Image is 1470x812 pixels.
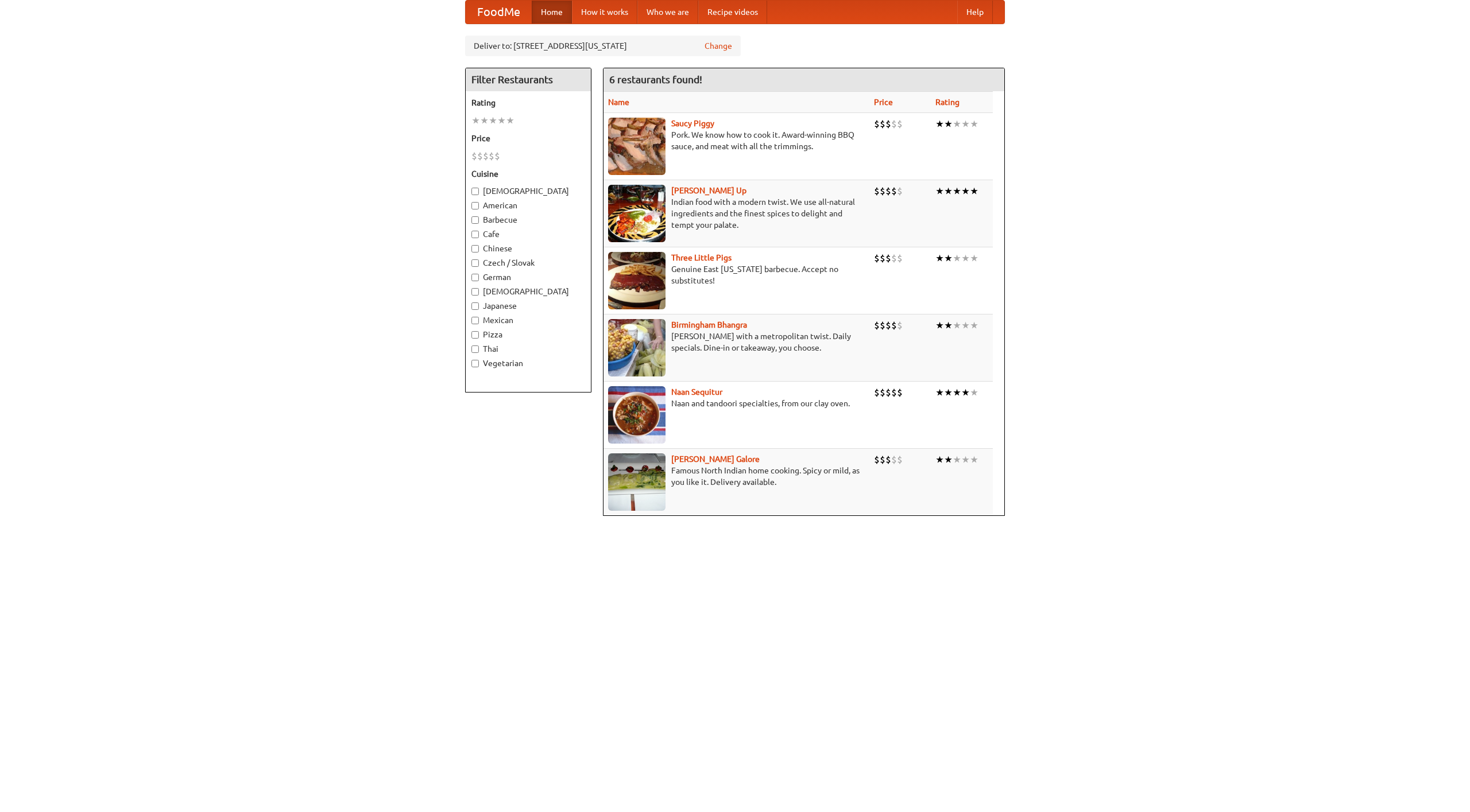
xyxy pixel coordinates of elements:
[471,202,479,209] input: American
[953,319,961,332] li: ★
[970,118,978,130] li: ★
[471,302,479,310] input: Japanese
[961,252,970,265] li: ★
[874,185,880,197] li: $
[880,118,885,130] li: $
[671,253,732,262] b: Three Little Pigs
[891,386,897,399] li: $
[935,319,944,332] li: ★
[471,288,479,296] input: [DEMOGRAPHIC_DATA]
[671,454,760,464] a: [PERSON_NAME] Galore
[953,185,961,197] li: ★
[935,453,944,466] li: ★
[961,185,970,197] li: ★
[608,129,865,152] p: Pork. We know how to cook it. Award-winning BBQ sauce, and meat with all the trimmings.
[471,274,479,281] input: German
[471,331,479,339] input: Pizza
[572,1,637,24] a: How it works
[608,386,666,444] img: naansequitur.jpg
[880,453,885,466] li: $
[471,150,477,162] li: $
[970,453,978,466] li: ★
[471,345,479,353] input: Thai
[944,319,953,332] li: ★
[705,40,732,52] a: Change
[891,319,897,332] li: $
[497,114,506,127] li: ★
[471,200,585,211] label: American
[970,185,978,197] li: ★
[897,185,903,197] li: $
[471,168,585,180] h5: Cuisine
[671,387,722,397] a: Naan Sequitur
[608,252,666,309] img: littlepigs.jpg
[874,118,880,130] li: $
[608,465,865,488] p: Famous North Indian home cooking. Spicy or mild, as you like it. Delivery available.
[885,252,891,265] li: $
[953,118,961,130] li: ★
[465,36,741,56] div: Deliver to: [STREET_ADDRESS][US_STATE]
[671,320,747,329] a: Birmingham Bhangra
[891,252,897,265] li: $
[471,188,479,195] input: [DEMOGRAPHIC_DATA]
[698,1,767,24] a: Recipe videos
[471,97,585,108] h5: Rating
[477,150,483,162] li: $
[608,398,865,409] p: Naan and tandoori specialties, from our clay oven.
[637,1,698,24] a: Who we are
[532,1,572,24] a: Home
[471,329,585,340] label: Pizza
[471,214,585,226] label: Barbecue
[891,118,897,130] li: $
[880,252,885,265] li: $
[961,386,970,399] li: ★
[471,245,479,252] input: Chinese
[494,150,500,162] li: $
[608,118,666,175] img: saucy.jpg
[953,252,961,265] li: ★
[953,386,961,399] li: ★
[471,185,585,197] label: [DEMOGRAPHIC_DATA]
[471,243,585,254] label: Chinese
[935,98,960,107] a: Rating
[483,150,489,162] li: $
[891,453,897,466] li: $
[471,259,479,267] input: Czech / Slovak
[953,453,961,466] li: ★
[608,263,865,286] p: Genuine East [US_STATE] barbecue. Accept no substitutes!
[608,331,865,353] p: [PERSON_NAME] with a metropolitan twist. Daily specials. Dine-in or takeaway, you choose.
[891,185,897,197] li: $
[897,453,903,466] li: $
[471,271,585,283] label: German
[935,118,944,130] li: ★
[471,314,585,326] label: Mexican
[471,317,479,324] input: Mexican
[897,252,903,265] li: $
[944,118,953,130] li: ★
[471,286,585,297] label: [DEMOGRAPHIC_DATA]
[466,68,591,91] h4: Filter Restaurants
[466,1,532,24] a: FoodMe
[471,257,585,269] label: Czech / Slovak
[970,252,978,265] li: ★
[880,185,885,197] li: $
[471,133,585,144] h5: Price
[671,186,746,195] b: [PERSON_NAME] Up
[471,114,480,127] li: ★
[609,74,702,85] ng-pluralize: 6 restaurants found!
[671,119,714,128] a: Saucy Piggy
[608,453,666,511] img: currygalore.jpg
[608,196,865,231] p: Indian food with a modern twist. We use all-natural ingredients and the finest spices to delight ...
[944,386,953,399] li: ★
[970,319,978,332] li: ★
[608,98,629,107] a: Name
[471,231,479,238] input: Cafe
[897,118,903,130] li: $
[944,453,953,466] li: ★
[471,358,585,369] label: Vegetarian
[608,185,666,242] img: curryup.jpg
